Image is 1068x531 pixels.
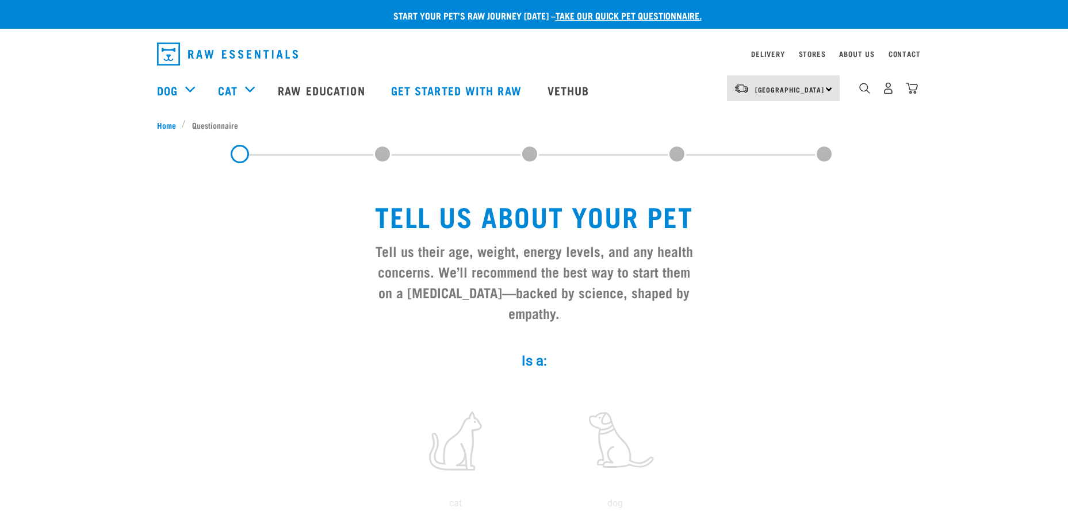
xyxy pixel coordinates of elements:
[755,87,825,91] span: [GEOGRAPHIC_DATA]
[882,82,894,94] img: user.png
[889,52,921,56] a: Contact
[157,43,298,66] img: Raw Essentials Logo
[378,497,533,510] p: cat
[266,67,379,113] a: Raw Education
[218,82,238,99] a: Cat
[556,13,702,18] a: take our quick pet questionnaire.
[734,83,749,94] img: van-moving.png
[148,38,921,70] nav: dropdown navigation
[157,82,178,99] a: Dog
[371,200,698,231] h1: Tell us about your pet
[859,83,870,94] img: home-icon-1@2x.png
[799,52,826,56] a: Stores
[538,497,693,510] p: dog
[157,119,182,131] a: Home
[157,119,176,131] span: Home
[839,52,874,56] a: About Us
[157,119,912,131] nav: breadcrumbs
[362,351,707,371] label: Is a:
[906,82,918,94] img: home-icon@2x.png
[371,240,698,323] h3: Tell us their age, weight, energy levels, and any health concerns. We’ll recommend the best way t...
[536,67,604,113] a: Vethub
[380,67,536,113] a: Get started with Raw
[751,52,784,56] a: Delivery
